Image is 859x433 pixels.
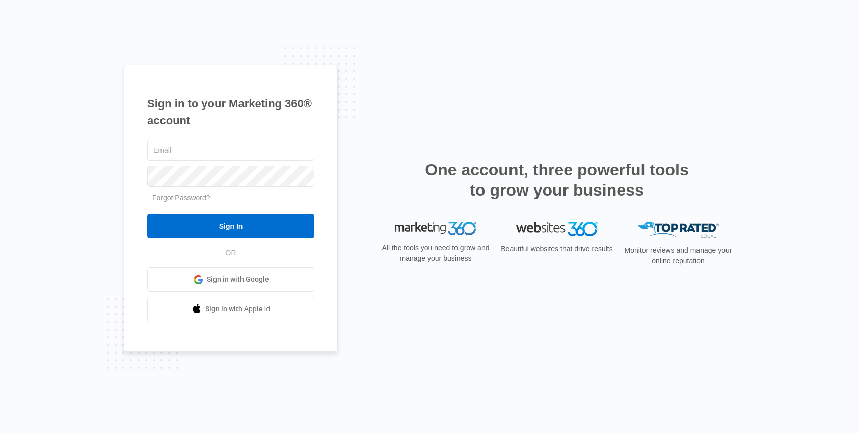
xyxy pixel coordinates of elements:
h1: Sign in to your Marketing 360® account [147,95,314,129]
a: Sign in with Google [147,267,314,292]
img: Marketing 360 [395,222,476,236]
a: Forgot Password? [152,194,210,202]
input: Email [147,140,314,161]
span: Sign in with Apple Id [205,304,271,314]
span: Sign in with Google [207,274,269,285]
p: All the tools you need to grow and manage your business [379,242,493,264]
img: Top Rated Local [637,222,719,238]
a: Sign in with Apple Id [147,297,314,321]
span: OR [219,248,244,258]
input: Sign In [147,214,314,238]
img: Websites 360 [516,222,598,236]
p: Beautiful websites that drive results [500,243,614,254]
p: Monitor reviews and manage your online reputation [621,245,735,266]
h2: One account, three powerful tools to grow your business [422,159,692,200]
